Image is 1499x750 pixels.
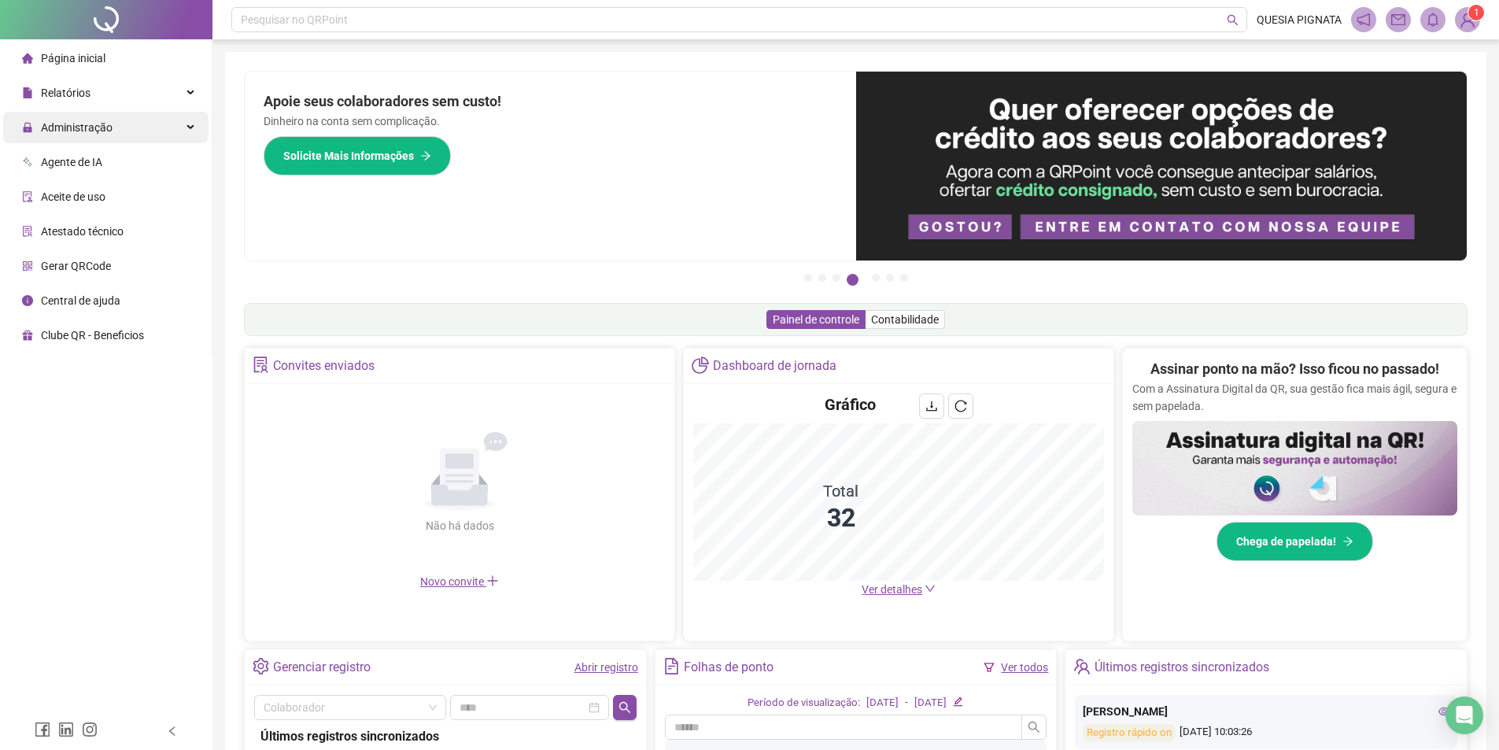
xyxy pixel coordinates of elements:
[1217,522,1373,561] button: Chega de papelada!
[692,357,708,373] span: pie-chart
[82,722,98,737] span: instagram
[1445,696,1483,734] div: Open Intercom Messenger
[1083,724,1449,742] div: [DATE] 10:03:26
[283,147,414,164] span: Solicite Mais Informações
[1132,421,1457,515] img: banner%2F02c71560-61a6-44d4-94b9-c8ab97240462.png
[1474,7,1479,18] span: 1
[35,722,50,737] span: facebook
[264,113,837,130] p: Dinheiro na conta sem complicação.
[1150,358,1439,380] h2: Assinar ponto na mão? Isso ficou no passado!
[825,393,876,416] h4: Gráfico
[273,353,375,379] div: Convites enviados
[984,662,995,673] span: filter
[953,696,963,707] span: edit
[41,190,105,203] span: Aceite de uso
[748,695,860,711] div: Período de visualização:
[574,661,638,674] a: Abrir registro
[1456,8,1479,31] img: 85188
[1001,661,1048,674] a: Ver todos
[925,583,936,594] span: down
[905,695,908,711] div: -
[804,274,812,282] button: 1
[253,357,269,373] span: solution
[663,658,680,674] span: file-text
[58,722,74,737] span: linkedin
[618,701,631,714] span: search
[22,260,33,272] span: qrcode
[871,313,939,326] span: Contabilidade
[914,695,947,711] div: [DATE]
[872,274,880,282] button: 5
[862,583,922,596] span: Ver detalhes
[264,91,837,113] h2: Apoie seus colaboradores sem custo!
[847,274,858,286] button: 4
[41,329,144,342] span: Clube QR - Beneficios
[167,726,178,737] span: left
[22,191,33,202] span: audit
[833,274,840,282] button: 3
[925,400,938,412] span: download
[1257,11,1342,28] span: QUESIA PIGNATA
[1073,658,1090,674] span: team
[420,150,431,161] span: arrow-right
[862,583,936,596] a: Ver detalhes down
[1236,533,1336,550] span: Chega de papelada!
[773,313,859,326] span: Painel de controle
[486,575,499,587] span: plus
[22,295,33,306] span: info-circle
[41,260,111,272] span: Gerar QRCode
[818,274,826,282] button: 2
[41,225,124,238] span: Atestado técnico
[41,87,90,99] span: Relatórios
[1468,5,1484,20] sup: Atualize o seu contato no menu Meus Dados
[1357,13,1371,27] span: notification
[856,72,1468,260] img: banner%2Fa8ee1423-cce5-4ffa-a127-5a2d429cc7d8.png
[1342,536,1353,547] span: arrow-right
[273,654,371,681] div: Gerenciar registro
[1083,703,1449,720] div: [PERSON_NAME]
[41,156,102,168] span: Agente de IA
[1132,380,1457,415] p: Com a Assinatura Digital da QR, sua gestão fica mais ágil, segura e sem papelada.
[900,274,908,282] button: 7
[260,726,630,746] div: Últimos registros sincronizados
[1227,14,1239,26] span: search
[713,353,836,379] div: Dashboard de jornada
[22,87,33,98] span: file
[1391,13,1405,27] span: mail
[387,517,532,534] div: Não há dados
[684,654,773,681] div: Folhas de ponto
[1426,13,1440,27] span: bell
[1438,706,1449,717] span: eye
[1028,721,1040,733] span: search
[1095,654,1269,681] div: Últimos registros sincronizados
[886,274,894,282] button: 6
[41,294,120,307] span: Central de ajuda
[1083,724,1176,742] div: Registro rápido on
[253,658,269,674] span: setting
[41,52,105,65] span: Página inicial
[22,53,33,64] span: home
[954,400,967,412] span: reload
[264,136,451,175] button: Solicite Mais Informações
[22,122,33,133] span: lock
[41,121,113,134] span: Administração
[22,330,33,341] span: gift
[866,695,899,711] div: [DATE]
[420,575,499,588] span: Novo convite
[22,226,33,237] span: solution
